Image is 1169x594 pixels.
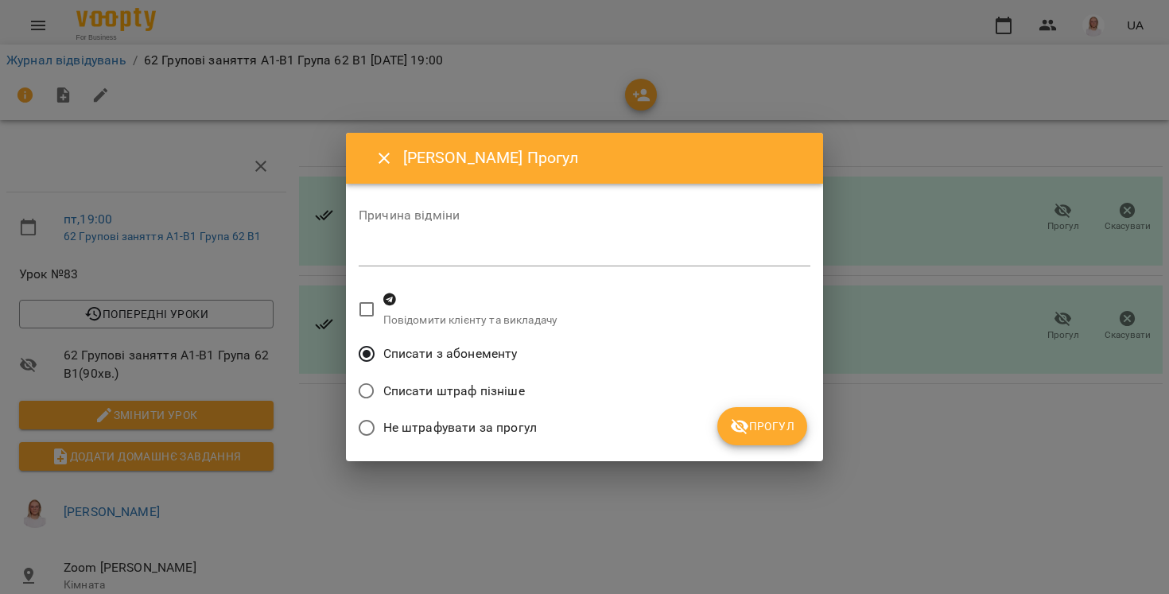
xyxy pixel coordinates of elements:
p: Повідомити клієнту та викладачу [383,313,558,328]
h6: [PERSON_NAME] Прогул [403,146,804,170]
span: Прогул [730,417,794,436]
span: Не штрафувати за прогул [383,418,537,437]
label: Причина відміни [359,209,810,222]
button: Прогул [717,407,807,445]
span: Списати штраф пізніше [383,382,525,401]
span: Списати з абонементу [383,344,518,363]
button: Close [365,139,403,177]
